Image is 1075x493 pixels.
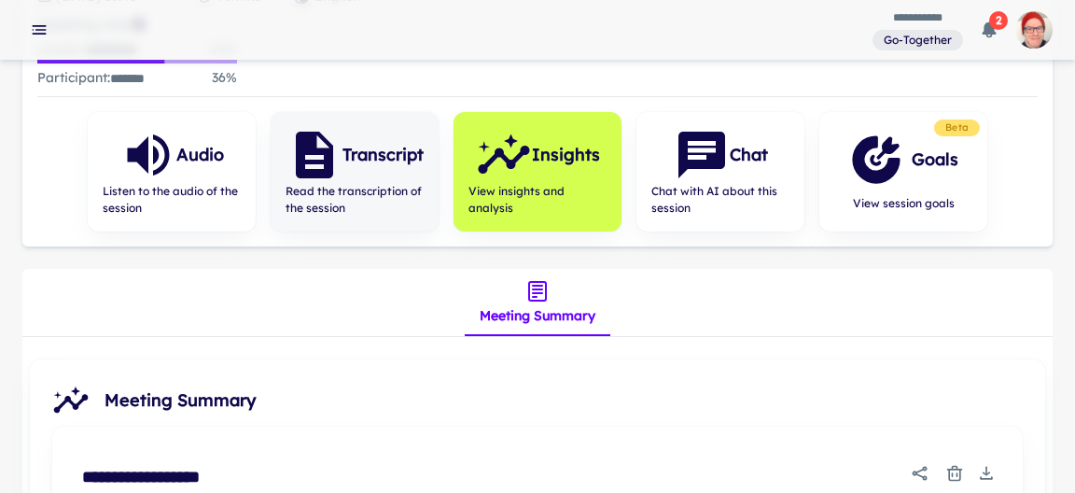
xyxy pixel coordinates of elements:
[819,112,987,232] button: GoalsView session goals
[989,11,1008,30] span: 2
[651,183,789,217] span: Chat with AI about this session
[848,195,958,212] span: View session goals
[105,387,1030,414] span: Meeting Summary
[176,142,224,168] h6: Audio
[532,142,600,168] h6: Insights
[103,183,241,217] span: Listen to the audio of the session
[938,120,976,135] span: Beta
[730,142,768,168] h6: Chat
[465,269,610,336] button: Meeting Summary
[876,32,959,49] span: Go-Together
[286,183,424,217] span: Read the transcription of the session
[212,67,237,89] p: 36 %
[912,147,958,173] h6: Goals
[37,67,145,89] p: Participant :
[970,11,1008,49] button: 2
[636,112,804,232] button: ChatChat with AI about this session
[271,112,439,232] button: TranscriptRead the transcription of the session
[903,457,937,490] button: Share report
[454,112,621,232] button: InsightsView insights and analysis
[465,269,610,336] div: insights tabs
[873,28,963,51] span: You are a member of this workspace. Contact your workspace owner for assistance.
[88,112,256,232] button: AudioListen to the audio of the session
[941,459,969,487] button: Delete
[972,459,1000,487] button: Download
[1015,11,1053,49] img: photoURL
[468,183,607,217] span: View insights and analysis
[342,142,424,168] h6: Transcript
